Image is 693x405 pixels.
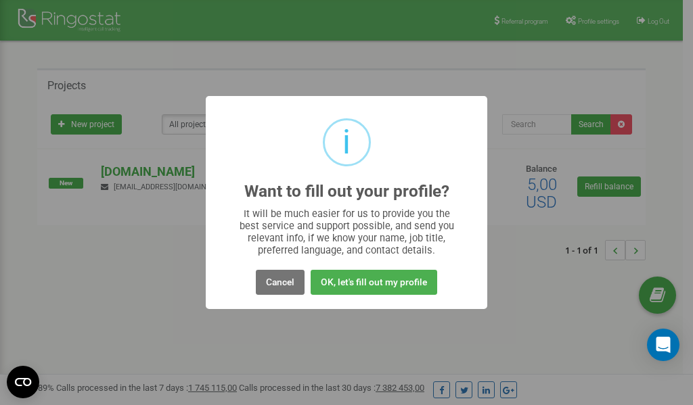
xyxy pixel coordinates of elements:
button: Cancel [256,270,305,295]
div: It will be much easier for us to provide you the best service and support possible, and send you ... [233,208,461,256]
div: Open Intercom Messenger [647,329,679,361]
h2: Want to fill out your profile? [244,183,449,201]
button: Open CMP widget [7,366,39,398]
div: i [342,120,351,164]
button: OK, let's fill out my profile [311,270,437,295]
